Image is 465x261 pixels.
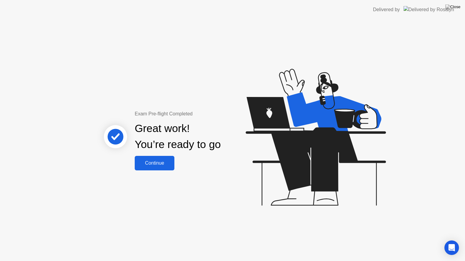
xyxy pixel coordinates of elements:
[373,6,400,13] div: Delivered by
[137,160,173,166] div: Continue
[444,240,459,255] div: Open Intercom Messenger
[404,6,454,13] img: Delivered by Rosalyn
[135,121,221,153] div: Great work! You’re ready to go
[445,5,460,9] img: Close
[135,156,174,170] button: Continue
[135,110,260,118] div: Exam Pre-flight Completed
